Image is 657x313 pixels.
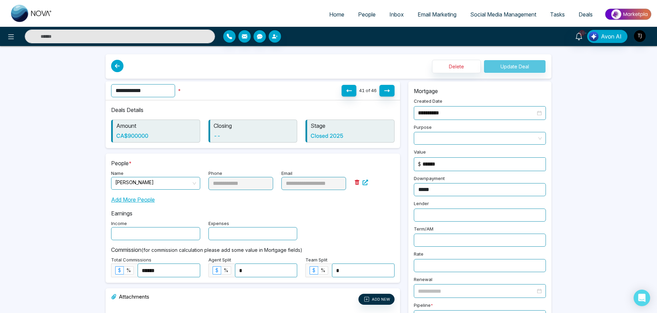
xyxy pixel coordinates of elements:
[463,8,543,21] a: Social Media Management
[111,170,123,177] label: Name
[587,30,627,43] button: Avon AI
[414,98,442,106] label: Created Date
[208,257,231,264] label: Agent Split
[603,7,653,22] img: Market-place.gif
[634,30,646,42] img: User Avatar
[418,11,456,18] span: Email Marketing
[414,251,423,259] label: Rate
[311,122,391,130] p: Stage
[411,8,463,21] a: Email Marketing
[321,267,325,273] span: %
[414,175,445,183] label: Downpayment
[383,8,411,21] a: Inbox
[111,195,155,204] span: Add More People
[116,122,196,130] p: Amount
[208,220,229,227] label: Expenses
[414,226,433,234] label: Term/AM
[389,11,404,18] span: Inbox
[312,267,315,273] span: $
[141,247,302,253] small: (for commission calculation please add some value in Mortgage fields)
[414,276,432,284] label: Renewal
[214,133,294,139] h6: --
[111,294,149,302] h6: Attachments
[358,11,376,18] span: People
[414,302,433,310] label: Pipeline
[579,11,593,18] span: Deals
[111,257,151,264] label: Total Commissions
[358,294,395,305] button: ADD NEW
[579,30,585,36] span: 10+
[571,30,587,42] a: 10+
[414,200,429,209] label: Lender
[116,133,196,139] h6: CA$ 900000
[111,209,395,217] p: Earnings
[359,88,377,93] span: 41 of 46
[550,11,565,18] span: Tasks
[111,106,395,114] p: Deals Details
[118,267,121,273] span: $
[111,246,395,254] p: Commission
[214,122,294,130] p: Closing
[281,170,292,177] label: Email
[11,5,52,22] img: Nova CRM Logo
[543,8,572,21] a: Tasks
[215,267,218,273] span: $
[470,11,536,18] span: Social Media Management
[414,149,426,157] label: Value
[432,60,481,73] button: Delete
[305,257,327,264] label: Team Split
[322,8,351,21] a: Home
[572,8,600,21] a: Deals
[208,170,222,177] label: Phone
[351,8,383,21] a: People
[126,267,131,273] span: %
[601,32,622,41] span: Avon AI
[329,11,344,18] span: Home
[414,124,432,132] label: Purpose
[224,267,228,273] span: %
[111,159,395,167] p: People
[634,290,650,306] div: Open Intercom Messenger
[111,220,127,227] label: Income
[311,133,391,139] h6: Closed 2025
[414,87,546,95] p: Mortgage
[589,32,599,41] img: Lead Flow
